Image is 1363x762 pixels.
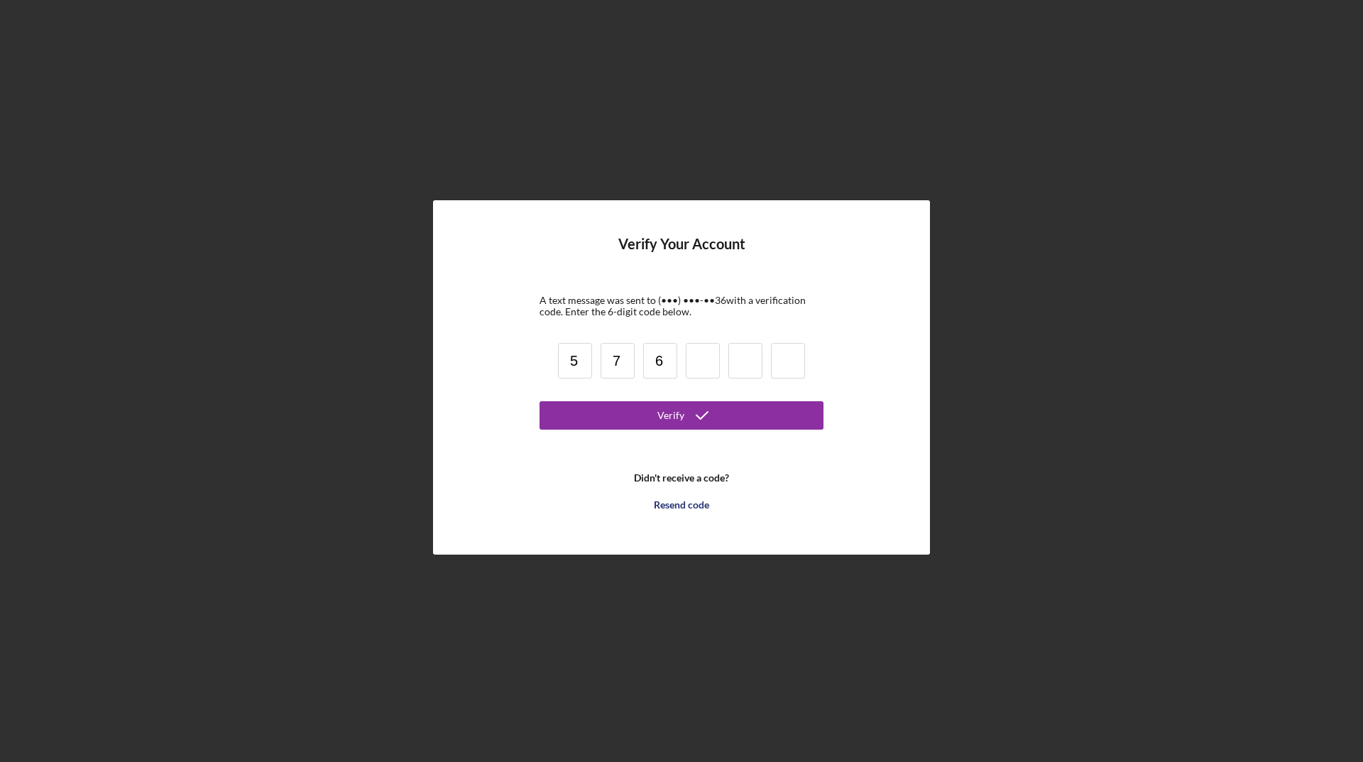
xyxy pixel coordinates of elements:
[634,472,729,484] b: Didn't receive a code?
[657,401,684,430] div: Verify
[540,491,823,519] button: Resend code
[618,236,745,273] h4: Verify Your Account
[540,401,823,430] button: Verify
[540,295,823,317] div: A text message was sent to (•••) •••-•• 36 with a verification code. Enter the 6-digit code below.
[654,491,709,519] div: Resend code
